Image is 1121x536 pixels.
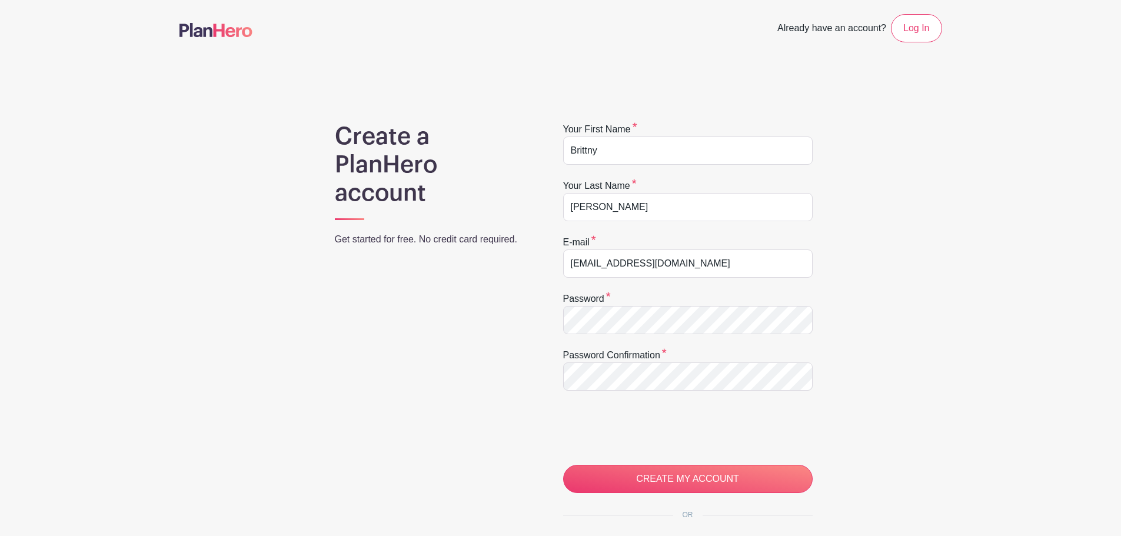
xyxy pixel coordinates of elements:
[563,179,637,193] label: Your last name
[335,232,533,247] p: Get started for free. No credit card required.
[563,405,742,451] iframe: reCAPTCHA
[563,235,596,249] label: E-mail
[563,137,813,165] input: e.g. Julie
[891,14,942,42] a: Log In
[777,16,886,42] span: Already have an account?
[563,249,813,278] input: e.g. julie@eventco.com
[563,348,667,362] label: Password confirmation
[179,23,252,37] img: logo-507f7623f17ff9eddc593b1ce0a138ce2505c220e1c5a4e2b4648c50719b7d32.svg
[563,193,813,221] input: e.g. Smith
[673,511,703,519] span: OR
[563,465,813,493] input: CREATE MY ACCOUNT
[563,292,611,306] label: Password
[563,122,637,137] label: Your first name
[335,122,533,207] h1: Create a PlanHero account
